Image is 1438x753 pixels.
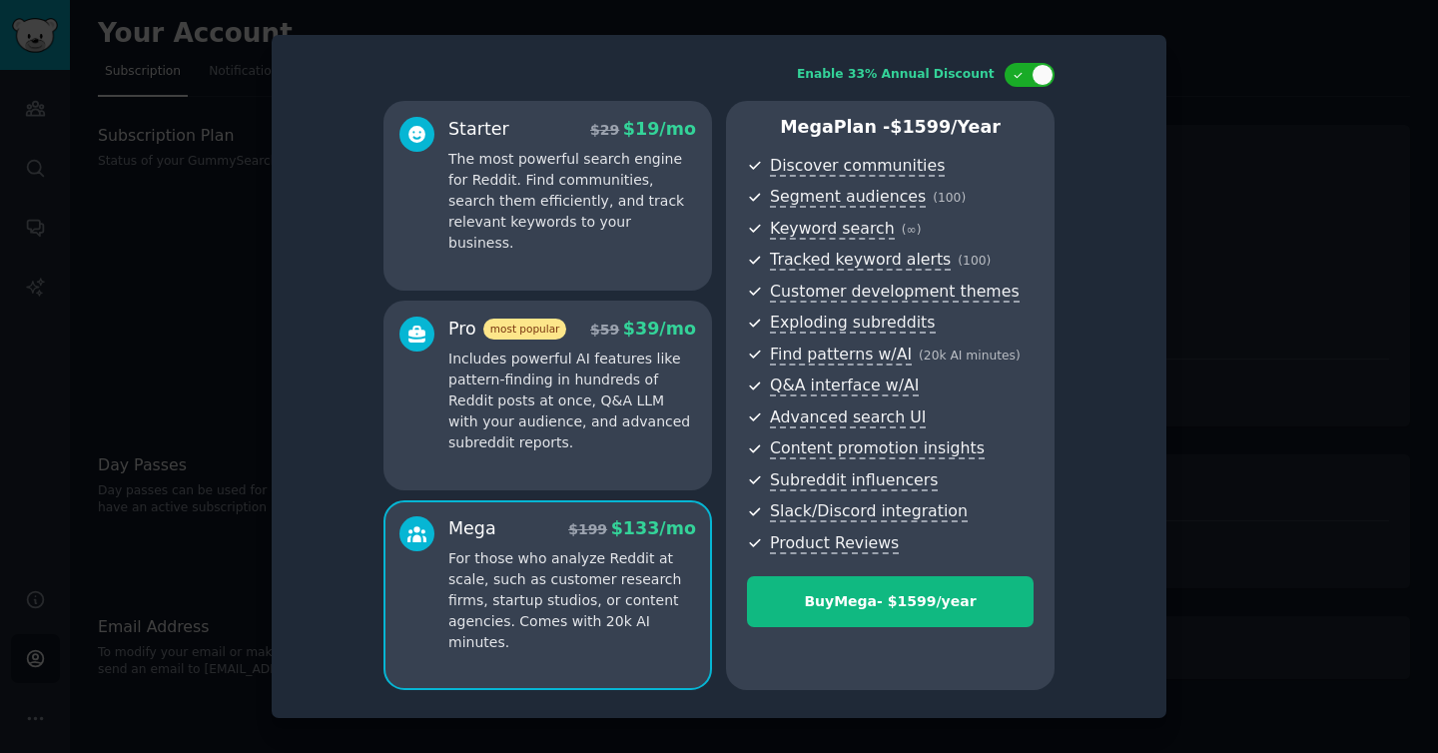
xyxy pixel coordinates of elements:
[611,518,696,538] span: $ 133 /mo
[902,223,922,237] span: ( ∞ )
[770,282,1020,303] span: Customer development themes
[797,66,995,84] div: Enable 33% Annual Discount
[747,576,1034,627] button: BuyMega- $1599/year
[770,438,985,459] span: Content promotion insights
[770,376,919,396] span: Q&A interface w/AI
[770,533,899,554] span: Product Reviews
[590,122,619,138] span: $ 29
[568,521,607,537] span: $ 199
[448,516,496,541] div: Mega
[448,317,566,342] div: Pro
[623,319,696,339] span: $ 39 /mo
[483,319,567,340] span: most popular
[919,349,1021,363] span: ( 20k AI minutes )
[770,156,945,177] span: Discover communities
[448,548,696,653] p: For those who analyze Reddit at scale, such as customer research firms, startup studios, or conte...
[770,250,951,271] span: Tracked keyword alerts
[448,349,696,453] p: Includes powerful AI features like pattern-finding in hundreds of Reddit posts at once, Q&A LLM w...
[770,187,926,208] span: Segment audiences
[770,345,912,366] span: Find patterns w/AI
[590,322,619,338] span: $ 59
[623,119,696,139] span: $ 19 /mo
[933,191,966,205] span: ( 100 )
[770,470,938,491] span: Subreddit influencers
[747,115,1034,140] p: Mega Plan -
[770,313,935,334] span: Exploding subreddits
[958,254,991,268] span: ( 100 )
[770,219,895,240] span: Keyword search
[448,117,509,142] div: Starter
[770,407,926,428] span: Advanced search UI
[448,149,696,254] p: The most powerful search engine for Reddit. Find communities, search them efficiently, and track ...
[890,117,1001,137] span: $ 1599 /year
[770,501,968,522] span: Slack/Discord integration
[748,591,1033,612] div: Buy Mega - $ 1599 /year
